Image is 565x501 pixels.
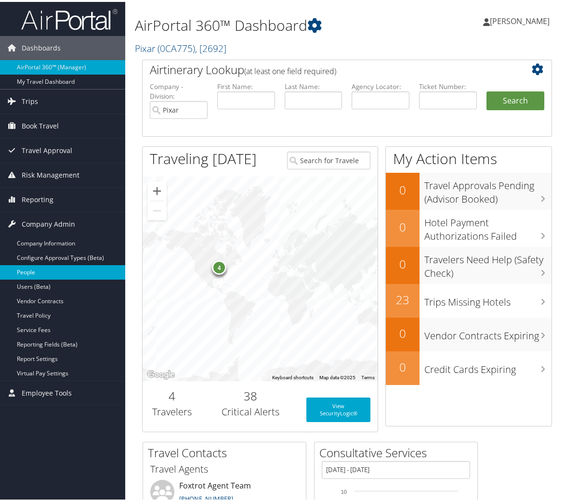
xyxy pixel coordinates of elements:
span: Trips [22,88,38,112]
input: Search for Traveler [287,150,370,167]
span: Map data ©2025 [319,373,355,378]
button: Zoom in [147,180,167,199]
h3: Vendor Contracts Expiring [424,322,552,341]
span: Dashboards [22,34,61,58]
h2: Consultative Services [319,443,477,459]
h3: Hotel Payment Authorizations Failed [424,209,552,241]
h2: 4 [150,386,194,402]
h2: Travel Contacts [148,443,306,459]
span: Book Travel [22,112,59,136]
h3: Travel Agents [150,461,299,474]
h1: Traveling [DATE] [150,147,257,167]
tspan: 10 [341,487,347,493]
img: Google [145,367,177,379]
h3: Travelers [150,403,194,417]
button: Search [486,90,544,109]
h3: Critical Alerts [209,403,292,417]
span: Risk Management [22,161,79,185]
h2: 0 [386,357,420,373]
label: Ticket Number: [419,80,477,90]
span: Travel Approval [22,137,72,161]
h2: Airtinerary Lookup [150,60,510,76]
span: Company Admin [22,210,75,234]
span: (at least one field required) [244,64,336,75]
label: Agency Locator: [352,80,409,90]
a: View SecurityLogic® [306,396,370,420]
a: Pixar [135,40,226,53]
div: 4 [212,258,226,273]
a: [PERSON_NAME] [483,5,559,34]
a: Open this area in Google Maps (opens a new window) [145,367,177,379]
a: Terms (opens in new tab) [361,373,375,378]
h2: 0 [386,180,420,196]
a: 0Travelers Need Help (Safety Check) [386,245,552,282]
h3: Travel Approvals Pending (Advisor Booked) [424,172,552,204]
h2: 0 [386,323,420,340]
a: 0Vendor Contracts Expiring [386,316,552,349]
h2: 23 [386,290,420,306]
label: First Name: [217,80,275,90]
a: [PHONE_NUMBER] [179,492,233,501]
h3: Trips Missing Hotels [424,289,552,307]
h3: Credit Cards Expiring [424,356,552,374]
h1: AirPortal 360™ Dashboard [135,13,418,34]
h3: Travelers Need Help (Safety Check) [424,246,552,278]
button: Keyboard shortcuts [272,373,314,379]
h2: 38 [209,386,292,402]
a: 0Hotel Payment Authorizations Failed [386,208,552,245]
span: ( 0CA775 ) [158,40,195,53]
h1: My Action Items [386,147,552,167]
a: 23Trips Missing Hotels [386,282,552,316]
h2: 0 [386,254,420,270]
button: Zoom out [147,199,167,218]
a: 0Travel Approvals Pending (Advisor Booked) [386,171,552,208]
label: Company - Division: [150,80,208,100]
a: 0Credit Cards Expiring [386,349,552,383]
span: , [ 2692 ] [195,40,226,53]
img: airportal-logo.png [21,6,118,29]
span: Employee Tools [22,379,72,403]
label: Last Name: [285,80,342,90]
span: Reporting [22,186,53,210]
h2: 0 [386,217,420,233]
span: [PERSON_NAME] [490,14,550,25]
